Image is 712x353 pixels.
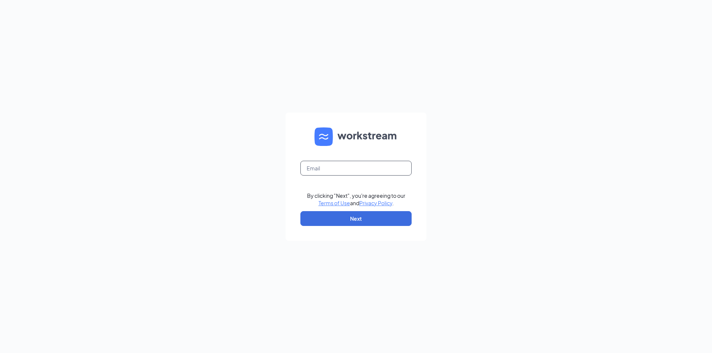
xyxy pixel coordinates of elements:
[359,200,392,206] a: Privacy Policy
[307,192,405,207] div: By clicking "Next", you're agreeing to our and .
[319,200,350,206] a: Terms of Use
[314,127,398,146] img: WS logo and Workstream text
[300,161,412,176] input: Email
[300,211,412,226] button: Next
